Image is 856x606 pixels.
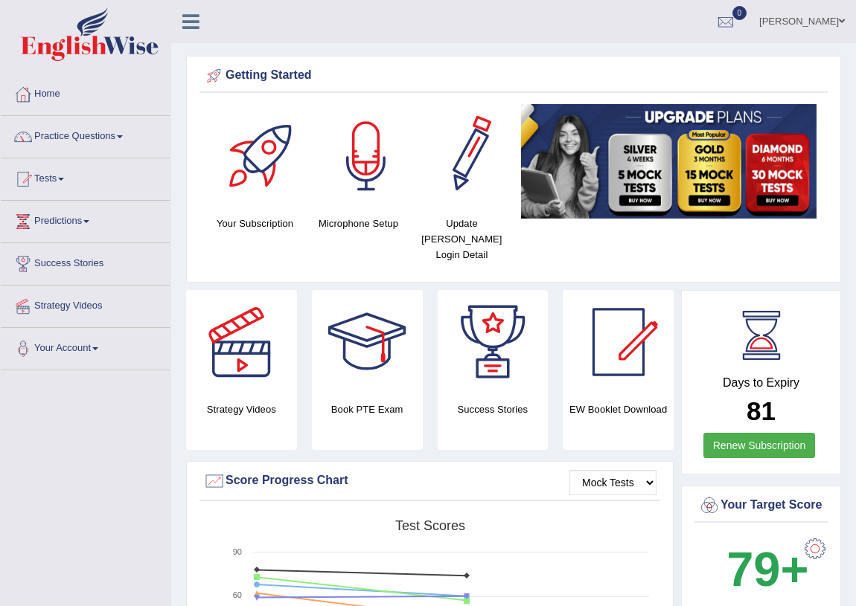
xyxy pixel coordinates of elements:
b: 79+ [726,542,808,596]
tspan: Test scores [395,518,465,533]
text: 60 [233,590,242,599]
h4: Microphone Setup [314,216,403,231]
h4: Strategy Videos [186,402,297,417]
img: small5.jpg [521,104,817,219]
div: Score Progress Chart [203,470,657,492]
a: Home [1,74,170,111]
a: Predictions [1,201,170,238]
a: Strategy Videos [1,286,170,323]
h4: EW Booklet Download [563,402,674,417]
a: Tests [1,158,170,196]
h4: Book PTE Exam [312,402,423,417]
h4: Update [PERSON_NAME] Login Detail [418,216,506,262]
a: Your Account [1,328,170,365]
h4: Days to Expiry [698,376,824,390]
a: Renew Subscription [703,433,816,458]
div: Your Target Score [698,494,824,517]
b: 81 [747,396,776,425]
text: 90 [233,547,242,556]
a: Practice Questions [1,116,170,153]
h4: Success Stories [438,402,549,417]
div: Getting Started [203,65,824,87]
a: Success Stories [1,243,170,280]
h4: Your Subscription [211,216,299,231]
span: 0 [732,6,747,20]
